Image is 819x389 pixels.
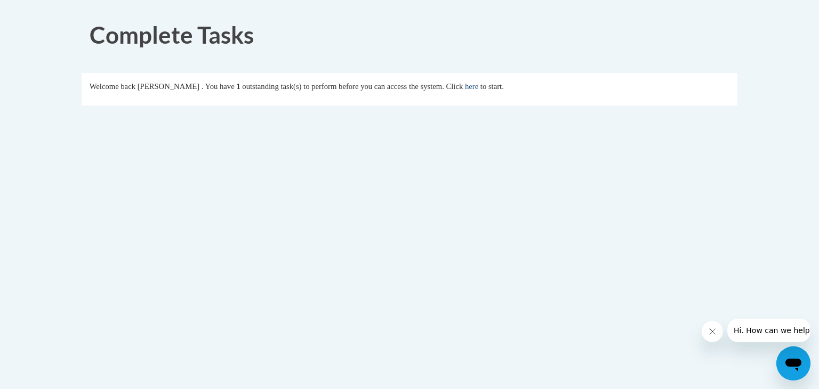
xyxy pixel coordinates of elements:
[727,319,810,342] iframe: Message from company
[90,82,135,91] span: Welcome back
[242,82,463,91] span: outstanding task(s) to perform before you can access the system. Click
[465,82,478,91] a: here
[702,321,723,342] iframe: Close message
[776,346,810,380] iframe: Button to launch messaging window
[480,82,504,91] span: to start.
[6,7,86,16] span: Hi. How can we help?
[202,82,235,91] span: . You have
[236,82,240,91] span: 1
[138,82,199,91] span: [PERSON_NAME]
[90,21,254,48] span: Complete Tasks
